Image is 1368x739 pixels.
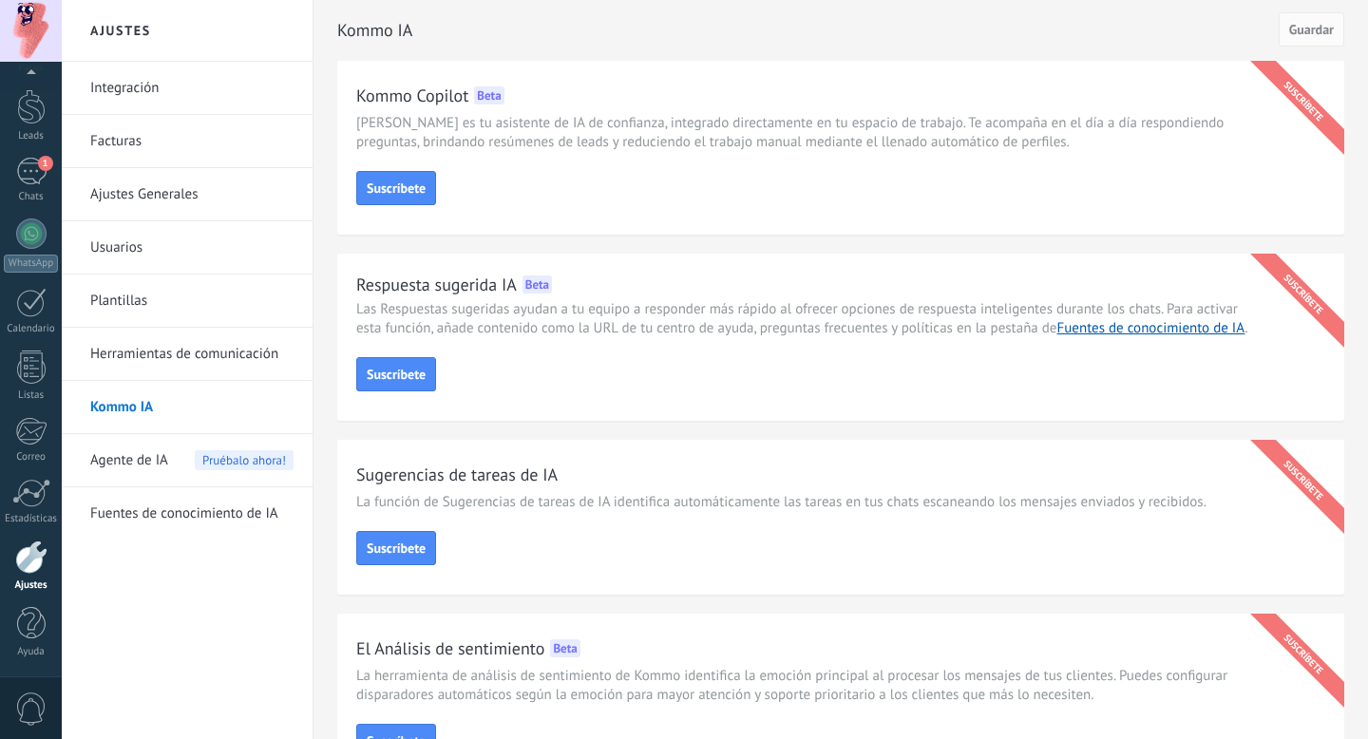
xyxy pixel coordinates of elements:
[367,368,426,381] span: Suscríbete
[90,221,294,275] a: Usuarios
[4,323,59,335] div: Calendario
[356,171,436,205] button: Suscríbete
[4,389,59,402] div: Listas
[474,86,503,104] div: Beta
[1246,45,1360,159] div: Suscríbete
[356,273,517,296] h2: Respuesta sugerida IA
[550,639,579,657] div: Beta
[1246,597,1360,711] div: Suscríbete
[90,434,168,487] span: Agente de IA
[1056,319,1244,337] a: Fuentes de conocimiento de IA
[195,450,294,470] span: Pruébalo ahora!
[356,667,1249,705] span: La herramienta de análisis de sentimiento de Kommo identifica la emoción principal al procesar lo...
[356,636,544,660] h2: El Análisis de sentimiento
[90,115,294,168] a: Facturas
[62,168,313,221] li: Ajustes Generales
[62,275,313,328] li: Plantillas
[62,62,313,115] li: Integración
[1289,23,1334,36] span: Guardar
[90,62,294,115] a: Integración
[90,275,294,328] a: Plantillas
[356,300,1248,337] span: Las Respuestas sugeridas ayudan a tu equipo a responder más rápido al ofrecer opciones de respues...
[367,541,426,555] span: Suscríbete
[337,11,1279,49] h2: Kommo IA
[4,646,59,658] div: Ayuda
[1246,237,1360,351] div: Suscríbete
[90,381,294,434] a: Kommo IA
[4,513,59,525] div: Estadísticas
[1279,12,1344,47] button: Guardar
[62,221,313,275] li: Usuarios
[4,579,59,592] div: Ajustes
[356,463,558,486] h2: Sugerencias de tareas de IA
[367,181,426,195] span: Suscríbete
[1246,424,1360,538] div: Suscríbete
[356,114,1249,152] span: [PERSON_NAME] es tu asistente de IA de confianza, integrado directamente en tu espacio de trabajo...
[4,451,59,464] div: Correo
[356,357,436,391] button: Suscríbete
[90,487,294,540] a: Fuentes de conocimiento de IA
[62,487,313,540] li: Fuentes de conocimiento de IA
[4,191,59,203] div: Chats
[522,275,552,294] div: Beta
[4,255,58,273] div: WhatsApp
[356,493,1206,512] span: La función de Sugerencias de tareas de IA identifica automáticamente las tareas en tus chats esca...
[90,434,294,487] a: Agente de IAPruébalo ahora!
[356,531,436,565] button: Suscríbete
[356,84,468,107] h2: Kommo Copilot
[38,156,53,171] span: 1
[4,130,59,142] div: Leads
[62,434,313,487] li: Agente de IA
[90,328,294,381] a: Herramientas de comunicación
[62,381,313,434] li: Kommo IA
[62,115,313,168] li: Facturas
[62,328,313,381] li: Herramientas de comunicación
[90,168,294,221] a: Ajustes Generales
